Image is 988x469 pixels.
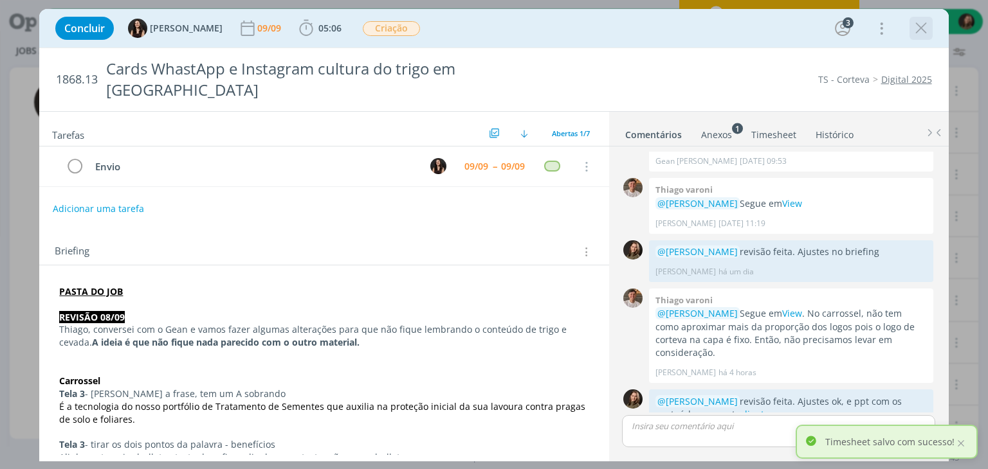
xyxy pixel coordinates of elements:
[782,307,802,319] a: View
[701,128,732,141] div: Anexos
[657,245,738,258] span: @[PERSON_NAME]
[832,18,853,39] button: 3
[55,17,114,40] button: Concluir
[318,22,342,34] span: 05:06
[655,245,927,258] p: revisão feita. Ajustes no briefing
[430,158,446,174] img: I
[815,123,854,141] a: Histórico
[128,19,223,38] button: I[PERSON_NAME]
[625,123,682,141] a: Comentários
[150,24,223,33] span: [PERSON_NAME]
[782,197,802,209] a: View
[59,438,589,451] p: - tirar os dois pontos da palavra - benefícios
[56,73,98,87] span: 1868.13
[92,336,360,348] strong: A ideia é que não fique nada parecido com o outro material.
[59,400,588,425] span: É a tecnologia do nosso portfólio de Tratamento de Sementes que auxilia na proteção inicial da su...
[732,123,743,134] sup: 1
[59,387,85,400] strong: Tela 3
[657,395,738,407] span: @[PERSON_NAME]
[740,155,787,167] span: [DATE] 09:53
[818,73,870,85] a: TS - Corteva
[39,9,948,461] div: dialog
[59,438,85,450] strong: Tela 3
[655,395,927,421] p: revisão feita. Ajustes ok, e ppt com os conteúdos na pasta
[257,24,284,33] div: 09/09
[718,266,754,278] span: há um dia
[59,323,589,349] p: Thiago, conversei com o Gean e vamos fazer algumas alterações para que não fique lembrando o cont...
[296,18,345,39] button: 05:06
[362,21,421,37] button: Criação
[623,240,643,260] img: J
[655,155,737,167] p: Gean [PERSON_NAME]
[59,375,100,387] strong: Carrossel
[623,178,643,197] img: T
[64,23,105,33] span: Concluir
[493,162,497,171] span: --
[655,184,713,195] b: Thiago varoni
[52,126,84,141] span: Tarefas
[128,19,147,38] img: I
[655,367,716,378] p: [PERSON_NAME]
[501,162,525,171] div: 09/09
[718,367,756,378] span: há 4 horas
[751,123,797,141] a: Timesheet
[843,17,854,28] div: 3
[429,157,448,176] button: I
[59,387,589,400] p: - [PERSON_NAME] a frase, tem um A sobrando
[655,294,713,306] b: Thiago varoni
[655,218,716,229] p: [PERSON_NAME]
[655,307,927,360] p: Segue em . No carrossel, não tem como aproximar mais da proporção dos logos pois o logo de cortev...
[623,389,643,409] img: J
[657,197,738,209] span: @[PERSON_NAME]
[59,311,125,323] strong: REVISÃO 08/09
[623,288,643,308] img: T
[100,53,562,106] div: Cards WhastApp e Instagram cultura do trigo em [GEOGRAPHIC_DATA]
[363,21,420,36] span: Criação
[657,307,738,319] span: @[PERSON_NAME]
[59,285,123,297] a: PASTA DO JOB
[552,128,590,138] span: Abertas 1/7
[655,266,716,278] p: [PERSON_NAME]
[825,435,955,448] p: Timesheet salvo com sucesso!
[520,130,528,137] img: arrow-down.svg
[55,243,89,260] span: Briefing
[59,451,589,464] p: Alinhar o terceiro bullet, o texto deve ficar alinah com o texto, não com o bullet
[718,218,765,229] span: [DATE] 11:19
[881,73,932,85] a: Digital 2025
[89,159,418,175] div: Envio
[464,162,488,171] div: 09/09
[740,408,769,420] a: cliente
[52,197,145,220] button: Adicionar uma tarefa
[655,197,927,210] p: Segue em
